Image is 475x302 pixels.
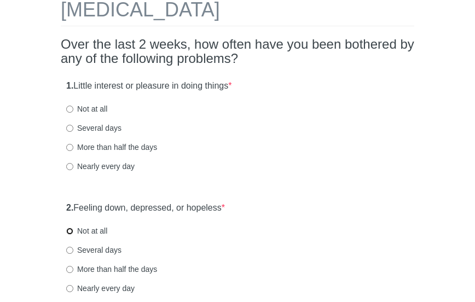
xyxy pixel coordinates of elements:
input: Nearly every day [66,285,73,292]
input: Not at all [66,106,73,113]
input: More than half the days [66,144,73,151]
label: Nearly every day [66,283,135,294]
label: Little interest or pleasure in doing things [66,80,231,92]
label: Not at all [66,225,107,236]
input: Several days [66,125,73,132]
label: Not at all [66,103,107,114]
label: More than half the days [66,142,157,153]
label: Several days [66,123,121,133]
label: More than half the days [66,264,157,275]
strong: 1. [66,81,73,90]
input: More than half the days [66,266,73,273]
input: Several days [66,247,73,254]
input: Not at all [66,228,73,235]
strong: 2. [66,203,73,212]
label: Feeling down, depressed, or hopeless [66,202,225,214]
h2: Over the last 2 weeks, how often have you been bothered by any of the following problems? [61,37,414,66]
input: Nearly every day [66,163,73,170]
label: Several days [66,245,121,255]
label: Nearly every day [66,161,135,172]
